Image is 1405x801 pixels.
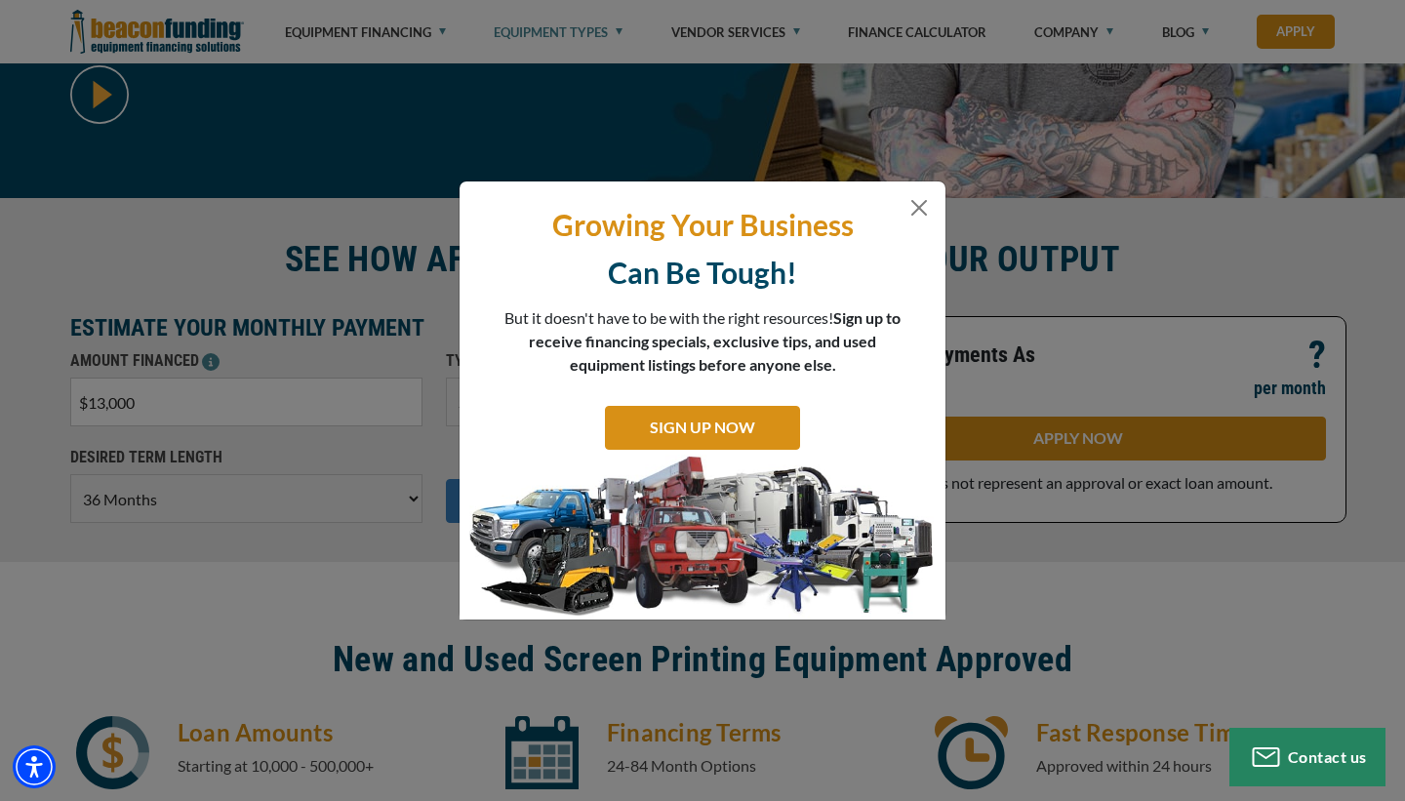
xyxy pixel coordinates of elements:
div: Accessibility Menu [13,745,56,788]
img: subscribe-modal.jpg [460,455,945,621]
button: Contact us [1229,728,1385,786]
span: Sign up to receive financing specials, exclusive tips, and used equipment listings before anyone ... [529,308,901,374]
button: Close [907,196,931,220]
a: SIGN UP NOW [605,406,800,450]
p: Can Be Tough! [474,254,931,292]
span: Contact us [1288,747,1367,766]
p: But it doesn't have to be with the right resources! [503,306,902,377]
p: Growing Your Business [474,206,931,244]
